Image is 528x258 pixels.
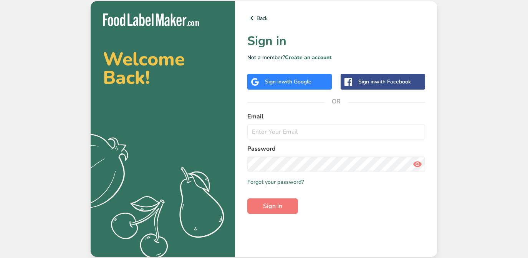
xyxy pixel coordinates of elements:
div: Sign in [265,78,311,86]
div: Sign in [358,78,411,86]
h2: Welcome Back! [103,50,223,87]
span: with Facebook [375,78,411,85]
a: Create an account [285,54,332,61]
span: with Google [281,78,311,85]
button: Sign in [247,198,298,214]
a: Back [247,13,425,23]
a: Forgot your password? [247,178,304,186]
span: Sign in [263,201,282,211]
p: Not a member? [247,53,425,62]
img: Food Label Maker [103,13,199,26]
label: Password [247,144,425,153]
input: Enter Your Email [247,124,425,140]
h1: Sign in [247,32,425,50]
label: Email [247,112,425,121]
span: OR [325,90,348,113]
